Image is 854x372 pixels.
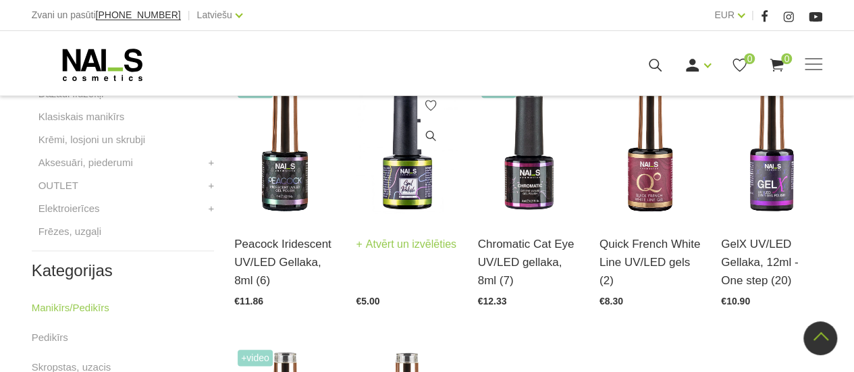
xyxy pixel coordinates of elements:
[38,178,78,194] a: OUTLET
[781,53,792,64] span: 0
[599,78,701,218] img: Quick French White Line - īpaši izstrādāta pigmentēta baltā gellaka perfektam franču manikīram.* ...
[32,329,68,346] a: Pedikīrs
[234,296,263,307] span: €11.86
[38,132,145,148] a: Krēmi, losjoni un skrubji
[478,235,579,290] a: Chromatic Cat Eye UV/LED gellaka, 8ml (7)
[96,10,181,20] a: [PHONE_NUMBER]
[234,235,336,290] a: Peacock Iridescent UV/LED Gellaka, 8ml (6)
[238,350,273,366] span: +Video
[188,7,190,24] span: |
[208,155,214,171] a: +
[208,201,214,217] a: +
[32,300,109,316] a: Manikīrs/Pedikīrs
[356,235,456,254] a: Atvērt un izvēlēties
[197,7,232,23] a: Latviešu
[731,57,748,74] a: 0
[478,296,507,307] span: €12.33
[751,7,754,24] span: |
[768,57,785,74] a: 0
[32,7,181,24] div: Zvani un pasūti
[714,7,735,23] a: EUR
[96,9,181,20] span: [PHONE_NUMBER]
[721,235,822,290] a: GelX UV/LED Gellaka, 12ml - One step (20)
[38,223,101,240] a: Frēzes, uzgaļi
[32,262,214,280] h2: Kategorijas
[721,296,750,307] span: €10.90
[599,296,623,307] span: €8.30
[208,178,214,194] a: +
[599,235,701,290] a: Quick French White Line UV/LED gels (2)
[356,78,457,218] img: “Macaroon” kolekcijas gellaka izceļas ar dažāda izmēra krāsainām daļiņām, kas lieliski papildinās...
[234,78,336,218] img: Hameleona efekta gellakas pārklājums. Intensīvam rezultātam lietot uz melna pamattoņa, tādā veidā...
[478,78,579,218] img: Chromatic magnētiskā dizaina gellaka ar smalkām, atstarojošām hroma daļiņām. Izteiksmīgs 4D efekt...
[356,296,379,307] span: €5.00
[721,78,822,218] img: Trīs vienā - bāze, tonis, tops (trausliem nagiem vēlams papildus lietot bāzi). Ilgnoturīga un int...
[38,155,133,171] a: Aksesuāri, piederumi
[38,201,100,217] a: Elektroierīces
[744,53,755,64] span: 0
[38,109,125,125] a: Klasiskais manikīrs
